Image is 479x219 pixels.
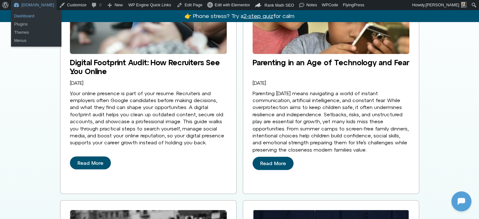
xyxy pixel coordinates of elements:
[215,3,250,7] span: Edit with Elementor
[11,28,61,37] a: Themes
[2,2,124,15] button: Expand Header Button
[253,58,409,66] a: Parenting in an Age of Technology and Fear
[11,20,61,28] a: Plugins
[253,157,294,170] a: Read More
[19,4,97,12] h2: [DOMAIN_NAME]
[11,164,98,170] textarea: Message Input
[70,80,83,86] a: [DATE]
[451,191,471,211] iframe: Botpress
[11,26,61,47] ul: Offline.now
[6,3,16,13] img: N5FCcHC.png
[243,13,273,19] u: 2-step quiz
[99,3,110,14] svg: Restart Conversation Button
[77,160,103,166] span: Read More
[425,3,459,7] span: [PERSON_NAME]
[70,89,227,146] div: Your online presence is part of your resume. Recruiters and employers often Google candidates bef...
[253,80,266,85] time: [DATE]
[70,58,220,75] a: Digital Footprint Audit: How Recruiters See You Online
[253,89,409,153] div: Parenting [DATE] means navigating a world of instant communication, artificial intelligence, and ...
[185,13,294,19] a: 👉 Phone stress? Try a2-step quizfor calm
[108,162,118,172] svg: Voice Input Button
[110,3,121,14] svg: Close Chatbot Button
[70,80,83,85] time: [DATE]
[11,10,61,30] ul: Offline.now
[39,125,87,134] h1: [DOMAIN_NAME]
[50,93,76,118] img: N5FCcHC.png
[11,12,61,20] a: Dashboard
[11,37,61,45] a: Menus
[265,3,294,8] span: Rank Math SEO
[70,156,111,170] a: Read More
[260,160,286,166] span: Read More
[253,80,266,86] a: [DATE]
